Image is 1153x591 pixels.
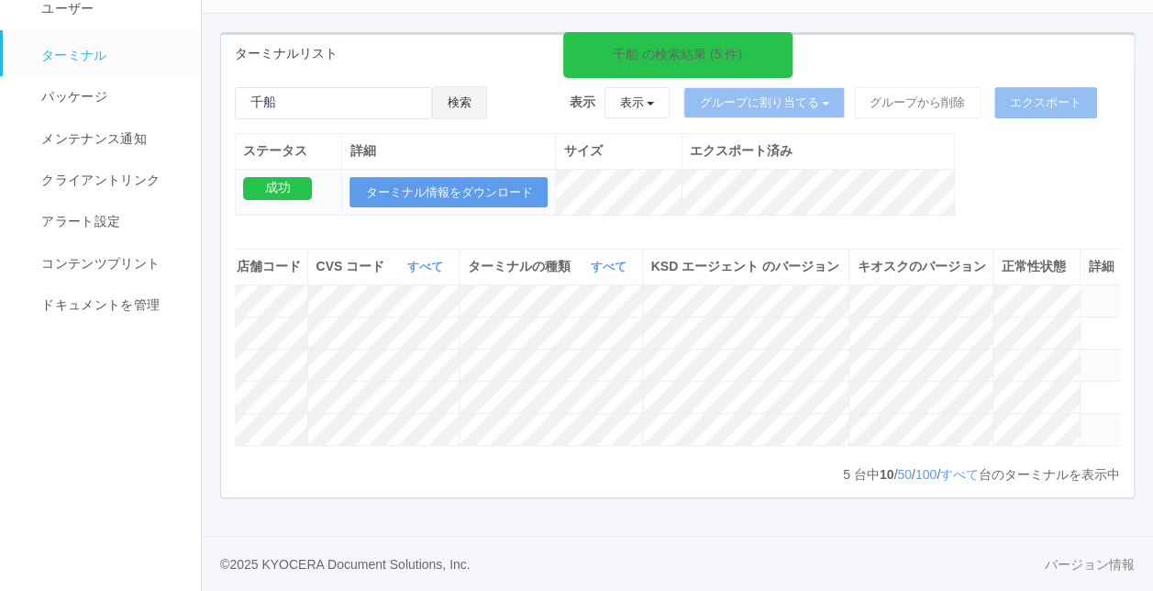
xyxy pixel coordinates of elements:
span: キオスクのバージョン [857,259,985,273]
div: 詳細 [349,141,548,161]
div: エクスポート済み [690,141,947,161]
button: すべて [402,258,451,276]
span: クライアントリンク [37,173,160,187]
a: 100 [915,467,937,482]
button: 検索 [432,86,487,119]
span: パッケージ [37,89,107,104]
button: グループに割り当てる [683,87,845,118]
span: 5 [843,467,854,482]
button: 表示 [604,87,671,118]
span: © 2025 KYOCERA Document Solutions, Inc. [220,557,471,572]
span: コンテンツプリント [37,256,160,271]
a: バージョン情報 [1045,555,1135,574]
a: コンテンツプリント [3,243,217,284]
div: ターミナルリスト [221,35,1134,72]
div: サイズ [563,141,673,161]
span: ドキュメントを管理 [37,297,160,312]
div: ステータス [243,141,334,161]
p: 台中 / / / 台のターミナルを表示中 [843,465,1120,485]
span: CVS コード [316,257,389,276]
span: 表示 [570,93,595,112]
a: クライアントリンク [3,160,217,201]
span: メンテナンス通知 [37,131,147,146]
span: ユーザー [37,1,94,16]
a: 50 [897,467,912,482]
span: 正常性状態 [1001,259,1065,273]
span: 店舗コード [236,259,300,273]
div: 成功 [243,177,312,200]
button: すべて [585,258,635,276]
span: ターミナル [37,48,107,62]
span: KSD エージェント のバージョン [650,259,838,273]
span: アラート設定 [37,214,120,229]
a: すべて [406,260,447,273]
a: ターミナル [3,30,217,76]
span: 10 [880,467,894,482]
a: すべて [940,467,979,482]
a: メンテナンス通知 [3,118,217,160]
a: アラート設定 [3,201,217,242]
button: ターミナル情報をダウンロード [349,177,548,208]
div: 詳細 [1088,257,1114,276]
button: エクスポート [994,87,1097,118]
a: パッケージ [3,76,217,117]
a: すべて [590,260,630,273]
a: ドキュメントを管理 [3,284,217,326]
div: 千船 の検索結果 (5 件) [613,45,742,64]
button: グループから削除 [854,87,981,118]
span: ターミナルの種類 [467,257,574,276]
